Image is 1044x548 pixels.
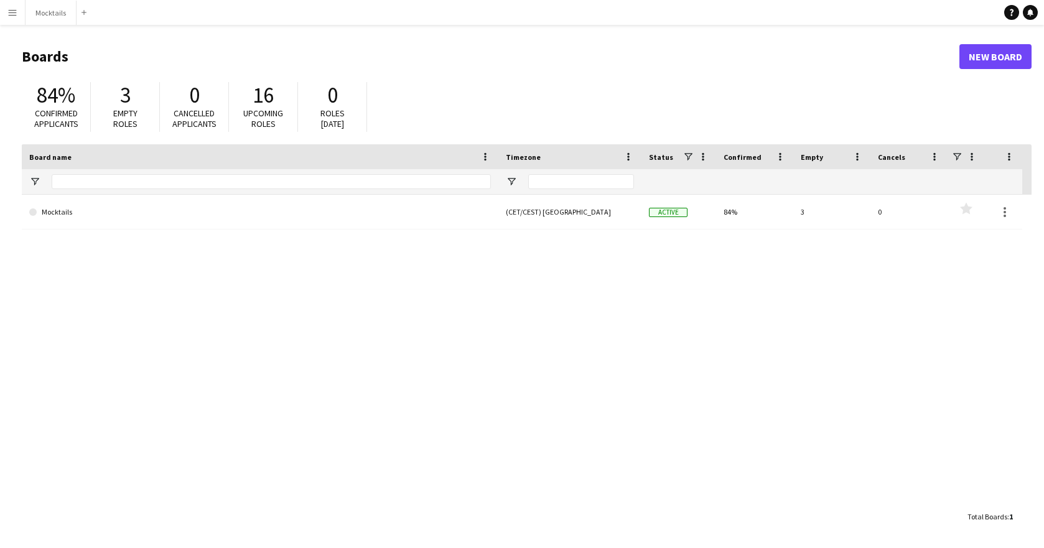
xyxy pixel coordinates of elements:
span: Cancels [878,152,905,162]
span: Timezone [506,152,541,162]
span: Confirmed [724,152,762,162]
span: Cancelled applicants [172,108,217,129]
div: 84% [716,195,793,229]
span: Status [649,152,673,162]
span: 3 [120,81,131,109]
span: Empty [801,152,823,162]
span: 0 [327,81,338,109]
div: (CET/CEST) [GEOGRAPHIC_DATA] [498,195,641,229]
input: Timezone Filter Input [528,174,634,189]
span: Confirmed applicants [34,108,78,129]
span: 16 [253,81,274,109]
span: Board name [29,152,72,162]
input: Board name Filter Input [52,174,491,189]
div: : [967,504,1013,529]
span: Upcoming roles [243,108,283,129]
h1: Boards [22,47,959,66]
span: 84% [37,81,75,109]
div: 0 [870,195,948,229]
a: New Board [959,44,1032,69]
span: Roles [DATE] [320,108,345,129]
span: Active [649,208,687,217]
button: Open Filter Menu [29,176,40,187]
a: Mocktails [29,195,491,230]
div: 3 [793,195,870,229]
span: 1 [1009,512,1013,521]
button: Mocktails [26,1,77,25]
button: Open Filter Menu [506,176,517,187]
span: Total Boards [967,512,1007,521]
span: 0 [189,81,200,109]
span: Empty roles [113,108,137,129]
